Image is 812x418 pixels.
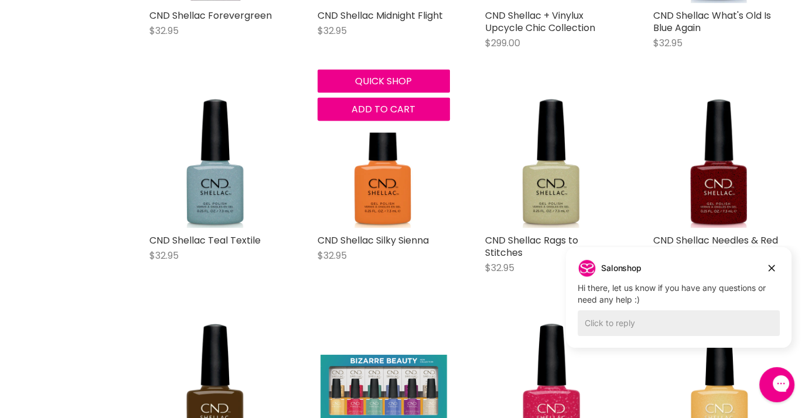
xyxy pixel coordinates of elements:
span: $299.00 [485,36,520,50]
img: CND Shellac Silky Sienna [318,95,451,228]
span: $32.95 [149,249,179,262]
span: $32.95 [318,24,347,37]
span: $32.95 [318,249,347,262]
a: CND Shellac Teal Textile [149,234,261,247]
a: CND Shellac What's Old Is Blue Again [653,9,771,35]
button: Add to cart [318,98,451,121]
span: $32.95 [149,24,179,37]
iframe: Gorgias live chat campaigns [557,245,800,365]
a: CND Shellac Midnight Flight [318,9,443,22]
a: CND Shellac Forevergreen [149,9,272,22]
button: Quick shop [318,70,451,93]
a: CND Shellac + Vinylux Upcycle Chic Collection [485,9,595,35]
span: $32.95 [485,261,514,275]
span: Add to cart [352,102,415,116]
img: CND Shellac Teal Textile [149,95,282,228]
span: $32.95 [653,36,683,50]
img: CND Shellac Needles & Red [653,95,786,228]
iframe: Gorgias live chat messenger [753,363,800,406]
a: CND Shellac Rags to Stitches [485,234,578,259]
a: CND Shellac Needles & Red [653,234,778,247]
img: CND Shellac Rags to Stitches [485,95,618,228]
a: CND Shellac Silky Sienna [318,234,429,247]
